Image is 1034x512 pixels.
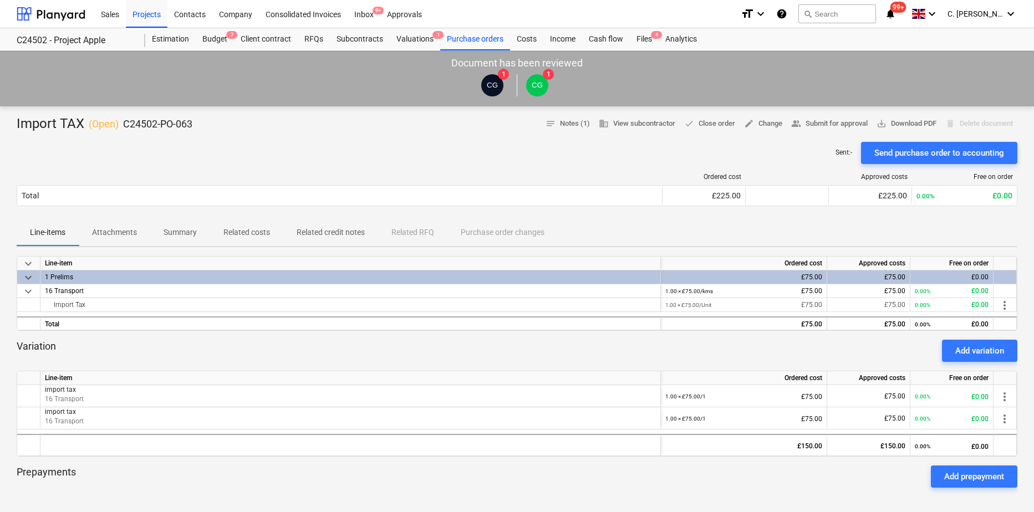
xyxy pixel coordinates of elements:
[665,416,706,422] small: 1.00 × £75.00 / 1
[45,386,76,393] span: import tax
[234,28,298,50] a: Client contract
[915,385,989,408] div: £0.00
[665,284,822,298] div: £75.00
[798,4,876,23] button: Search
[661,257,827,270] div: Ordered cost
[836,148,852,157] p: Sent : -
[827,371,910,385] div: Approved costs
[630,28,659,50] a: Files4
[833,173,908,181] div: Approved costs
[22,191,39,200] div: Total
[872,115,941,132] button: Download PDF
[955,344,1004,358] div: Add variation
[665,302,711,308] small: 1.00 × £75.00 / Unit
[931,465,1017,488] button: Add prepayment
[432,31,444,39] span: 1
[665,270,822,284] div: £75.00
[680,115,740,132] button: Close order
[832,298,905,312] div: £75.00
[546,119,556,129] span: notes
[925,7,939,21] i: keyboard_arrow_down
[877,119,887,129] span: save_alt
[196,28,234,50] div: Budget
[916,191,1012,200] div: £0.00
[684,119,694,129] span: done
[832,385,905,407] div: £75.00
[532,81,543,89] span: CG
[890,2,906,13] span: 99+
[45,270,656,284] div: 1 Prelims
[861,142,1017,164] button: Send purchase order to accounting
[910,371,994,385] div: Free on order
[330,28,390,50] a: Subcontracts
[832,284,905,298] div: £75.00
[22,271,35,284] span: keyboard_arrow_down
[30,227,65,238] p: Line-items
[916,192,935,200] small: 0.00%
[665,288,713,294] small: 1.00 × £75.00 / kms
[915,435,989,458] div: £0.00
[915,393,930,400] small: 0.00%
[1004,7,1017,21] i: keyboard_arrow_down
[665,393,706,400] small: 1.00 × £75.00 / 1
[298,28,330,50] div: RFQs
[915,288,930,294] small: 0.00%
[832,318,905,331] div: £75.00
[451,57,583,70] p: Document has been reviewed
[651,31,662,39] span: 4
[667,173,741,181] div: Ordered cost
[915,270,989,284] div: £0.00
[665,407,822,430] div: £75.00
[910,257,994,270] div: Free on order
[741,7,754,21] i: format_size
[832,435,905,457] div: £150.00
[874,146,1004,160] div: Send purchase order to accounting
[89,117,119,131] p: ( Open )
[948,9,1003,18] span: C. [PERSON_NAME]
[740,115,787,132] button: Change
[164,227,197,238] p: Summary
[17,340,56,362] p: Variation
[998,390,1011,403] span: more_vert
[22,257,35,270] span: keyboard_arrow_down
[885,7,896,21] i: notifications
[196,28,234,50] a: Budget7
[744,119,754,129] span: edit
[45,408,76,416] span: import tax
[832,270,905,284] div: £75.00
[390,28,440,50] a: Valuations1
[744,117,782,130] span: Change
[599,119,609,129] span: business
[45,298,656,311] div: Import Tax
[45,395,84,403] span: 16 Transport
[684,117,735,130] span: Close order
[630,28,659,50] div: Files
[440,28,510,50] div: Purchase orders
[45,287,84,295] span: 16 Transport
[791,117,868,130] span: Submit for approval
[915,298,989,312] div: £0.00
[17,35,132,47] div: C24502 - Project Apple
[667,191,741,200] div: £225.00
[665,318,822,331] div: £75.00
[915,407,989,430] div: £0.00
[22,285,35,298] span: keyboard_arrow_down
[543,28,582,50] a: Income
[594,115,680,132] button: View subcontractor
[791,119,801,129] span: people_alt
[543,69,554,80] span: 1
[916,173,1013,181] div: Free on order
[661,371,827,385] div: Ordered cost
[944,469,1004,484] div: Add prepayment
[481,74,503,96] div: Cristi Gandulescu
[915,284,989,298] div: £0.00
[226,31,237,39] span: 7
[915,321,930,327] small: 0.00%
[754,7,767,21] i: keyboard_arrow_down
[223,227,270,238] p: Related costs
[373,7,384,14] span: 9+
[123,117,192,131] p: C24502-PO-063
